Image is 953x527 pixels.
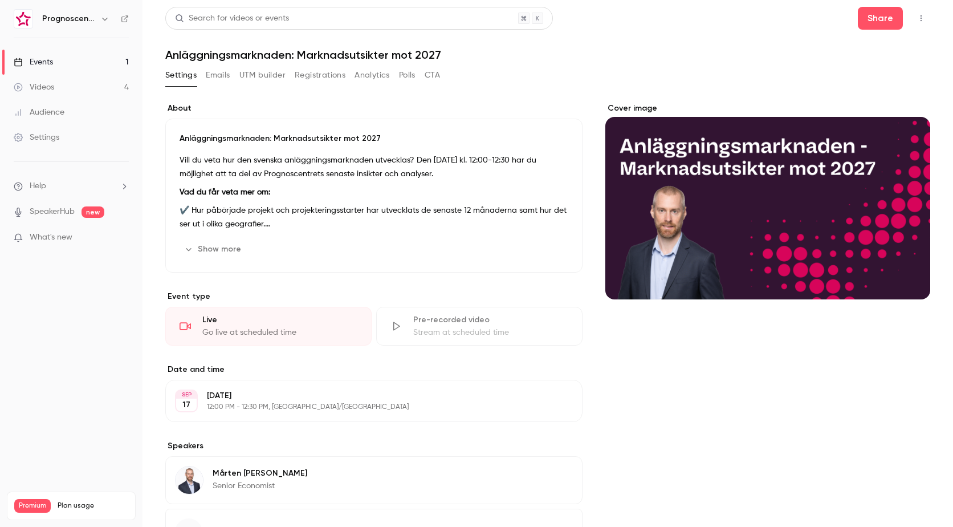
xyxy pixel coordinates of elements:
span: What's new [30,232,72,244]
strong: Vad du får veta mer om: [180,188,270,196]
div: Videos [14,82,54,93]
label: Date and time [165,364,583,375]
div: Stream at scheduled time [413,327,568,338]
button: Settings [165,66,197,84]
img: Prognoscentret | Powered by Hubexo [14,10,32,28]
p: Senior Economist [213,480,307,492]
div: Audience [14,107,64,118]
label: Cover image [605,103,930,114]
div: Settings [14,132,59,143]
p: [DATE] [207,390,522,402]
div: Search for videos or events [175,13,289,25]
div: Go live at scheduled time [202,327,357,338]
div: Events [14,56,53,68]
button: Analytics [355,66,390,84]
button: Polls [399,66,416,84]
div: LiveGo live at scheduled time [165,307,372,346]
span: Premium [14,499,51,513]
p: 17 [182,399,190,411]
button: CTA [425,66,440,84]
h1: Anläggningsmarknaden: Marknadsutsikter mot 2027 [165,48,930,62]
p: ✔️ Hur påbörjade projekt och projekteringsstarter har utvecklats de senaste 12 månaderna samt hur... [180,204,568,231]
div: Pre-recorded video [413,314,568,326]
button: Registrations [295,66,345,84]
button: UTM builder [239,66,286,84]
button: Show more [180,240,248,258]
p: Mårten [PERSON_NAME] [213,468,307,479]
label: About [165,103,583,114]
div: Mårten PappilaMårten [PERSON_NAME]Senior Economist [165,456,583,504]
a: SpeakerHub [30,206,75,218]
button: Share [858,7,903,30]
span: Help [30,180,46,192]
li: help-dropdown-opener [14,180,129,192]
div: Pre-recorded videoStream at scheduled time [376,307,583,346]
div: SEP [176,391,197,399]
div: Live [202,314,357,326]
span: new [82,206,104,218]
h6: Prognoscentret | Powered by Hubexo [42,13,96,25]
iframe: Noticeable Trigger [115,233,129,243]
span: Plan usage [58,501,128,510]
p: Event type [165,291,583,302]
label: Speakers [165,440,583,452]
p: Vill du veta hur den svenska anläggningsmarknaden utvecklas? Den [DATE] kl. 12:00-12:30 har du mö... [180,153,568,181]
p: 12:00 PM - 12:30 PM, [GEOGRAPHIC_DATA]/[GEOGRAPHIC_DATA] [207,403,522,412]
p: Anläggningsmarknaden: Marknadsutsikter mot 2027 [180,133,568,144]
button: Emails [206,66,230,84]
section: Cover image [605,103,930,299]
img: Mårten Pappila [176,467,203,494]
